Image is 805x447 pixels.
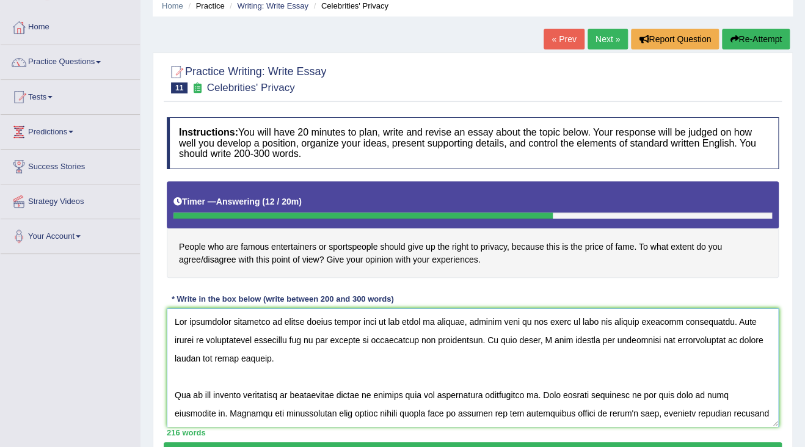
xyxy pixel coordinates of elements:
[191,82,203,94] small: Exam occurring question
[167,181,779,278] h4: People who are famous entertainers or sportspeople should give up the right to privacy, because t...
[216,197,260,206] b: Answering
[262,197,265,206] b: (
[1,115,140,145] a: Predictions
[167,427,779,438] div: 216 words
[167,117,779,169] h4: You will have 20 minutes to plan, write and revise an essay about the topic below. Your response ...
[1,45,140,76] a: Practice Questions
[171,82,188,93] span: 11
[207,82,295,93] small: Celebrities' Privacy
[173,197,302,206] h5: Timer —
[1,219,140,250] a: Your Account
[299,197,302,206] b: )
[1,10,140,41] a: Home
[167,293,398,305] div: * Write in the box below (write between 200 and 300 words)
[265,197,299,206] b: 12 / 20m
[722,29,790,49] button: Re-Attempt
[167,63,326,93] h2: Practice Writing: Write Essay
[1,80,140,111] a: Tests
[588,29,628,49] a: Next »
[179,127,238,137] b: Instructions:
[237,1,308,10] a: Writing: Write Essay
[1,184,140,215] a: Strategy Videos
[162,1,183,10] a: Home
[1,150,140,180] a: Success Stories
[544,29,584,49] a: « Prev
[631,29,719,49] button: Report Question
